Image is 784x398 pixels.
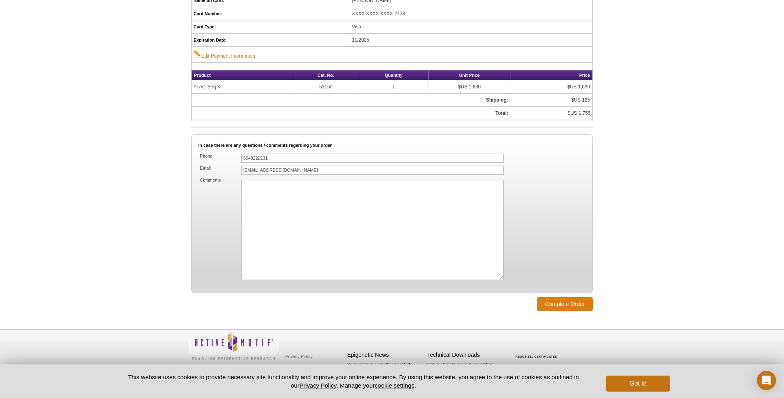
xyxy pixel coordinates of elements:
label: Phone [199,154,240,159]
img: Edit [194,50,201,58]
td: Visa [350,20,592,34]
a: Privacy Policy [283,350,314,362]
h4: Epigenetic News [347,352,423,358]
th: Cat. No. [293,70,359,80]
th: Quantity [359,70,429,80]
td: $US 1,755 [510,107,592,120]
th: Product [192,70,293,80]
p: Sign up for our monthly newsletter highlighting recent publications in the field of epigenetics. [347,361,423,388]
td: 53150 [293,80,359,94]
th: Unit Price [429,70,511,80]
a: Edit Payment Information [194,50,255,60]
td: ATAC-Seq Kit [192,80,293,94]
h5: Card Type: [194,23,348,30]
input: Complete Order [537,297,593,311]
img: Active Motif, [187,330,279,362]
table: Click to Verify - This site chose Symantec SSL for secure e-commerce and confidential communicati... [507,344,567,361]
button: cookie settings [375,382,414,389]
p: This website uses cookies to provide necessary site functionality and improve your online experie... [114,373,593,390]
td: $US 1,630 [429,80,511,94]
strong: Shipping: [486,97,508,103]
a: ABOUT SSL CERTIFICATES [516,355,557,358]
strong: Total: [496,110,508,116]
button: Got it! [606,376,670,392]
td: 1 [359,80,429,94]
h4: Technical Downloads [427,352,503,358]
h5: Card Number: [194,10,348,17]
td: $US 125 [510,94,592,107]
p: Get our brochures and newsletters, or request them by mail. [427,361,503,382]
td: 11/2025 [350,34,592,47]
div: Open Intercom Messenger [757,371,776,390]
label: Comments [199,178,240,183]
td: $US 1,630 [510,80,592,94]
h5: In case there are any questions / comments regarding your order [198,142,586,149]
td: XXXX XXXX XXXX 2123 [350,7,592,20]
a: Privacy Policy [300,382,336,389]
h5: Expiration Date: [194,36,348,44]
label: Email [199,166,240,171]
a: Terms & Conditions [283,362,325,374]
th: Price [510,70,592,80]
